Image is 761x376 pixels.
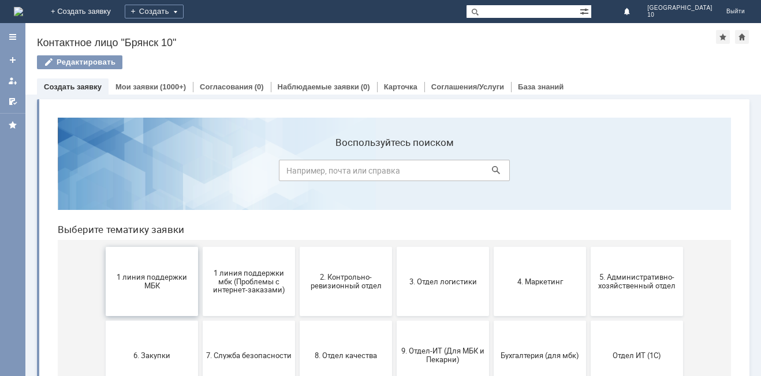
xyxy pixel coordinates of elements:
[158,160,243,186] span: 1 линия поддержки мбк (Проблемы с интернет-заказами)
[361,82,370,91] div: (0)
[449,168,534,177] span: 4. Маркетинг
[445,212,538,281] button: Бухгалтерия (для мбк)
[348,212,441,281] button: 9. Отдел-ИТ (Для МБК и Пекарни)
[57,212,150,281] button: 6. Закупки
[9,115,682,127] header: Выберите тематику заявки
[154,138,247,208] button: 1 линия поддержки мбк (Проблемы с интернет-заказами)
[255,316,340,325] span: Финансовый отдел
[3,92,22,111] a: Мои согласования
[61,312,146,329] span: Отдел-ИТ (Битрикс24 и CRM)
[230,51,461,73] input: Например, почта или справка
[200,82,253,91] a: Согласования
[716,30,730,44] div: Добавить в избранное
[115,82,158,91] a: Мои заявки
[251,286,344,355] button: Финансовый отдел
[160,82,186,91] div: (1000+)
[735,30,749,44] div: Сделать домашней страницей
[352,316,437,325] span: Франчайзинг
[158,316,243,325] span: Отдел-ИТ (Офис)
[3,51,22,69] a: Создать заявку
[542,212,635,281] button: Отдел ИТ (1С)
[57,138,150,208] button: 1 линия поддержки МБК
[445,138,538,208] button: 4. Маркетинг
[255,242,340,251] span: 8. Отдел качества
[44,82,102,91] a: Создать заявку
[61,164,146,182] span: 1 линия поддержки МБК
[61,242,146,251] span: 6. Закупки
[352,168,437,177] span: 3. Отдел логистики
[449,242,534,251] span: Бухгалтерия (для мбк)
[546,307,631,333] span: [PERSON_NAME]. Услуги ИТ для МБК (оформляет L1)
[37,37,716,48] div: Контактное лицо "Брянск 10"
[154,286,247,355] button: Отдел-ИТ (Офис)
[255,164,340,182] span: 2. Контрольно-ревизионный отдел
[348,138,441,208] button: 3. Отдел логистики
[154,212,247,281] button: 7. Служба безопасности
[445,286,538,355] button: Это соглашение не активно!
[57,286,150,355] button: Отдел-ИТ (Битрикс24 и CRM)
[449,312,534,329] span: Это соглашение не активно!
[251,138,344,208] button: 2. Контрольно-ревизионный отдел
[431,82,504,91] a: Соглашения/Услуги
[542,286,635,355] button: [PERSON_NAME]. Услуги ИТ для МБК (оформляет L1)
[348,286,441,355] button: Франчайзинг
[278,82,359,91] a: Наблюдаемые заявки
[125,5,184,18] div: Создать
[14,7,23,16] a: Перейти на домашнюю страницу
[251,212,344,281] button: 8. Отдел качества
[647,12,712,18] span: 10
[158,242,243,251] span: 7. Служба безопасности
[384,82,417,91] a: Карточка
[546,164,631,182] span: 5. Административно-хозяйственный отдел
[546,242,631,251] span: Отдел ИТ (1С)
[647,5,712,12] span: [GEOGRAPHIC_DATA]
[255,82,264,91] div: (0)
[230,28,461,40] label: Воспользуйтесь поиском
[542,138,635,208] button: 5. Административно-хозяйственный отдел
[352,238,437,255] span: 9. Отдел-ИТ (Для МБК и Пекарни)
[14,7,23,16] img: logo
[518,82,564,91] a: База знаний
[3,72,22,90] a: Мои заявки
[580,5,591,16] span: Расширенный поиск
